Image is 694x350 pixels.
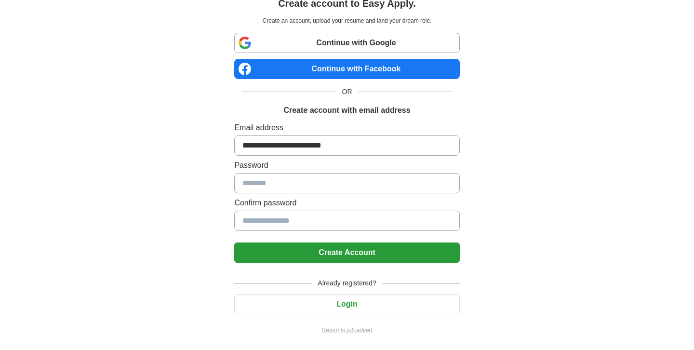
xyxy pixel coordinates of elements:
[234,122,459,134] label: Email address
[234,242,459,263] button: Create Account
[236,16,457,25] p: Create an account, upload your resume and land your dream role.
[234,294,459,314] button: Login
[234,326,459,335] a: Return to job advert
[336,87,358,97] span: OR
[312,278,382,288] span: Already registered?
[234,197,459,209] label: Confirm password
[234,59,459,79] a: Continue with Facebook
[234,300,459,308] a: Login
[283,105,410,116] h1: Create account with email address
[234,33,459,53] a: Continue with Google
[234,160,459,171] label: Password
